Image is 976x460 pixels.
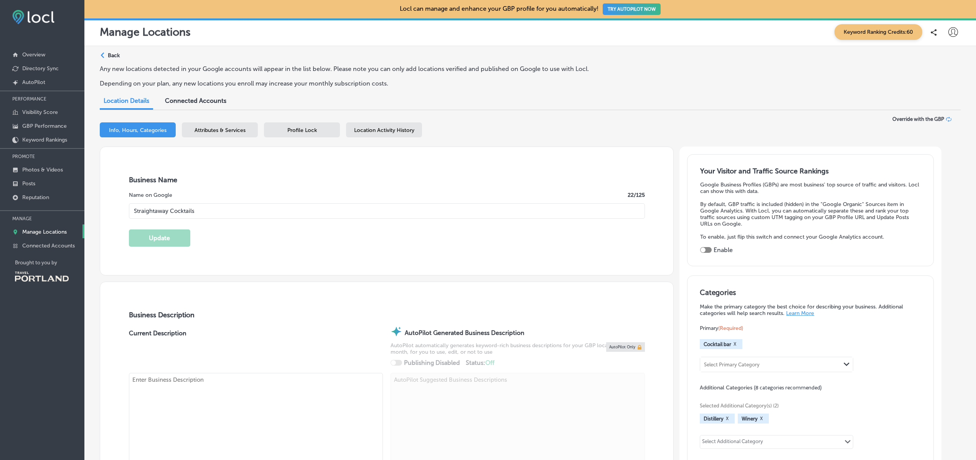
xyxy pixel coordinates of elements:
[700,288,921,300] h3: Categories
[22,79,45,86] p: AutoPilot
[104,97,149,104] span: Location Details
[109,127,167,134] span: Info, Hours, Categories
[704,362,760,368] div: Select Primary Category
[718,325,743,331] span: (Required)
[22,51,45,58] p: Overview
[165,97,226,104] span: Connected Accounts
[100,26,191,38] p: Manage Locations
[22,137,67,143] p: Keyword Rankings
[714,246,733,254] label: Enable
[22,194,49,201] p: Reputation
[22,109,58,115] p: Visibility Score
[22,123,67,129] p: GBP Performance
[731,341,739,347] button: X
[700,403,915,409] span: Selected Additional Category(s) (2)
[700,303,921,317] p: Make the primary category the best choice for describing your business. Additional categories wil...
[391,326,402,337] img: autopilot-icon
[15,260,84,265] p: Brought to you by
[22,180,35,187] p: Posts
[100,80,659,87] p: Depending on your plan, any new locations you enroll may increase your monthly subscription costs.
[100,65,659,73] p: Any new locations detected in your Google accounts will appear in the list below. Please note you...
[704,341,731,347] span: Cocktail bar
[628,192,645,198] label: 22 /125
[354,127,414,134] span: Location Activity History
[12,10,54,24] img: fda3e92497d09a02dc62c9cd864e3231.png
[758,415,765,422] button: X
[786,310,814,317] a: Learn More
[129,192,172,198] label: Name on Google
[834,24,922,40] span: Keyword Ranking Credits: 60
[22,167,63,173] p: Photos & Videos
[129,229,190,247] button: Update
[15,272,69,282] img: Travel Portland
[129,311,645,319] h3: Business Description
[129,330,186,373] label: Current Description
[195,127,246,134] span: Attributes & Services
[702,439,763,447] div: Select Additional Category
[754,384,822,391] span: (8 categories recommended)
[700,384,822,391] span: Additional Categories
[129,203,645,219] input: Enter Location Name
[700,201,921,227] p: By default, GBP traffic is included (hidden) in the "Google Organic" Sources item in Google Analy...
[22,65,59,72] p: Directory Sync
[892,116,944,122] span: Override with the GBP
[700,234,921,240] p: To enable, just flip this switch and connect your Google Analytics account.
[742,416,758,422] span: Winery
[700,167,921,175] h3: Your Visitor and Traffic Source Rankings
[700,325,743,331] span: Primary
[22,229,67,235] p: Manage Locations
[405,329,524,336] strong: AutoPilot Generated Business Description
[108,52,120,59] p: Back
[287,127,317,134] span: Profile Lock
[22,242,75,249] p: Connected Accounts
[700,181,921,195] p: Google Business Profiles (GBPs) are most business' top source of traffic and visitors. Locl can s...
[129,176,645,184] h3: Business Name
[724,415,731,422] button: X
[603,3,661,15] button: TRY AUTOPILOT NOW
[704,416,724,422] span: Distillery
